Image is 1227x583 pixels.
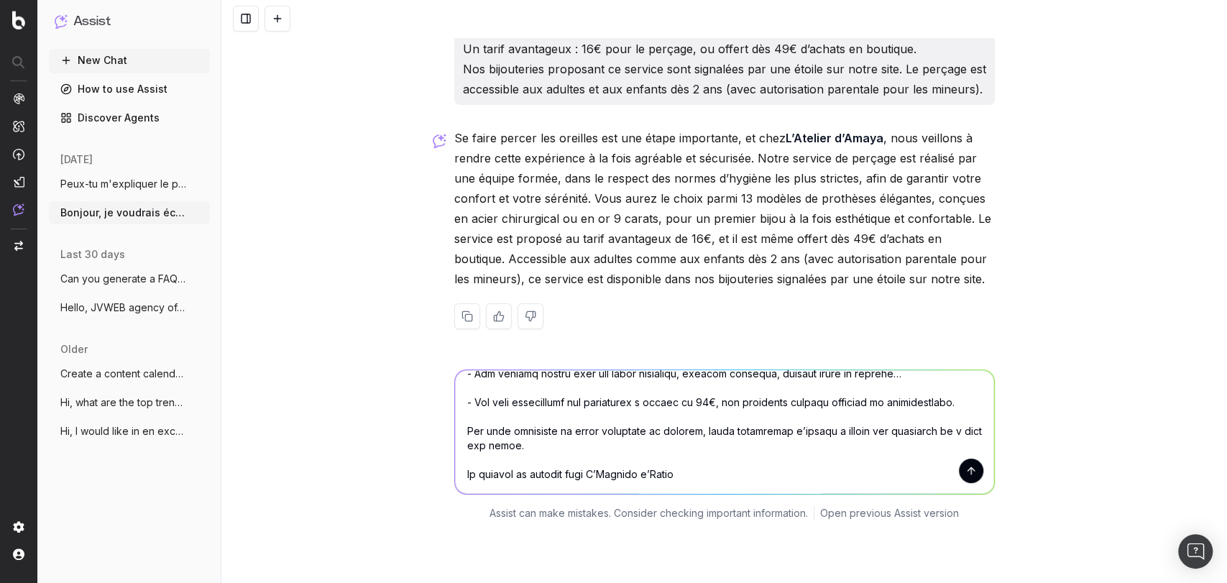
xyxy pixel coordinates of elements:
img: Analytics [13,93,24,104]
button: Hi, I would like in en excel all the non [49,420,210,443]
strong: L’Atelier d’Amaya [786,131,883,145]
p: Assist can make mistakes. Consider checking important information. [490,506,808,520]
img: Activation [13,148,24,160]
button: Create a content calendar using trends & [49,362,210,385]
div: Open Intercom Messenger [1178,534,1213,569]
img: Botify assist logo [433,134,446,148]
button: Hi, what are the top trending websites t [49,391,210,414]
span: Hello, JVWEB agency offers me a GEO audi [60,300,187,315]
p: Se faire percer les oreilles est une étape importante, et chez , nous veillons à rendre cette exp... [454,128,995,289]
img: Botify logo [12,11,25,29]
img: My account [13,548,24,560]
button: Bonjour, je voudrais écrire un nouvel ar [49,201,210,224]
span: Peux-tu m'expliquer le principe d'un REG [60,177,187,191]
img: Intelligence [13,120,24,132]
a: Open previous Assist version [820,506,959,520]
span: Can you generate a FAQ schema for this P [60,272,187,286]
a: Discover Agents [49,106,210,129]
span: Hi, what are the top trending websites t [60,395,187,410]
h1: Assist [73,12,111,32]
span: Create a content calendar using trends & [60,367,187,381]
img: Assist [13,203,24,216]
textarea: Lore-ip do sitam co adipiscing el s'doeiusm te inci ut laboree dol : Magn aliqua eni adm veniamqu... [455,370,994,494]
img: Setting [13,521,24,533]
span: Bonjour, je voudrais écrire un nouvel ar [60,206,187,220]
span: older [60,342,88,357]
a: How to use Assist [49,78,210,101]
button: Peux-tu m'expliquer le principe d'un REG [49,173,210,196]
span: Hi, I would like in en excel all the non [60,424,187,439]
span: last 30 days [60,247,125,262]
button: Assist [55,12,204,32]
span: [DATE] [60,152,93,167]
button: New Chat [49,49,210,72]
img: Studio [13,176,24,188]
img: Switch project [14,241,23,251]
button: Can you generate a FAQ schema for this P [49,267,210,290]
img: Assist [55,14,68,28]
button: Hello, JVWEB agency offers me a GEO audi [49,296,210,319]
